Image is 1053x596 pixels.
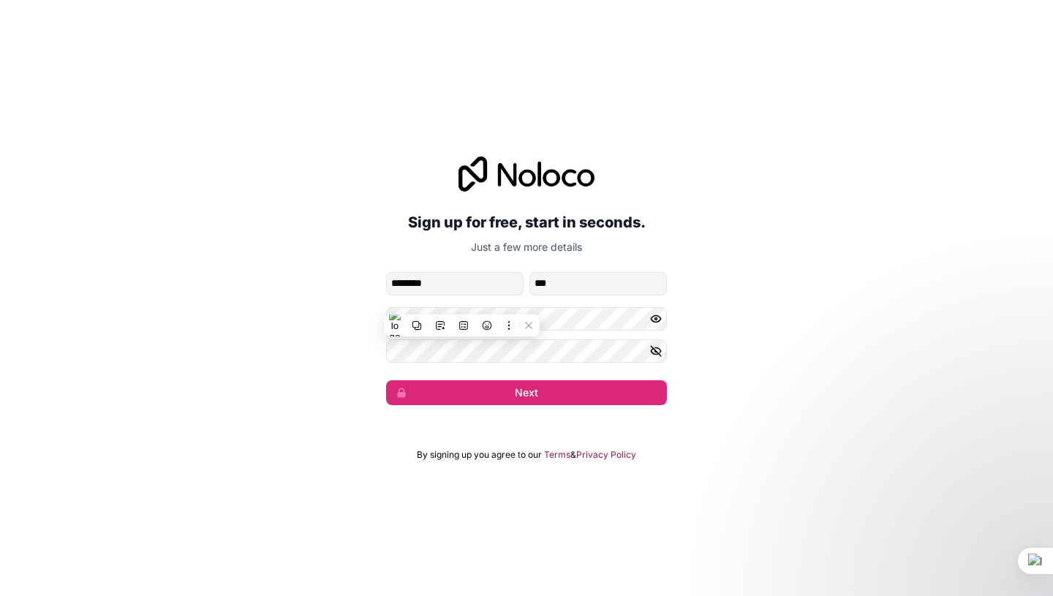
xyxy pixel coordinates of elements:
p: Just a few more details [386,240,667,254]
button: Next [386,380,667,405]
input: Confirm password [386,339,667,363]
h2: Sign up for free, start in seconds. [386,209,667,235]
span: By signing up you agree to our [417,449,542,461]
input: Password [386,307,667,331]
iframe: Intercom notifications message [760,486,1053,589]
input: given-name [386,272,524,295]
span: & [570,449,576,461]
a: Terms [544,449,570,461]
a: Privacy Policy [576,449,636,461]
input: family-name [529,272,667,295]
